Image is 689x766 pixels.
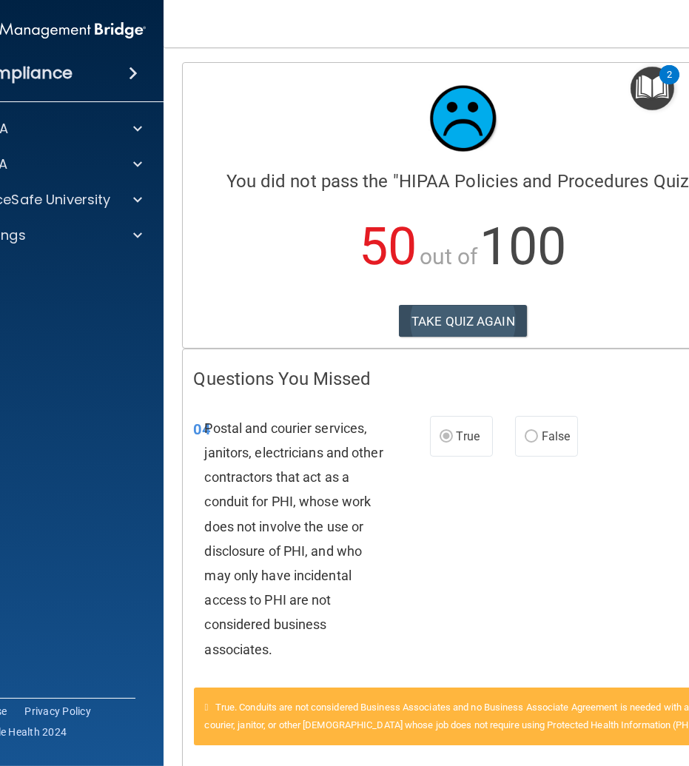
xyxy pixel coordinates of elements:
[457,429,480,443] span: True
[419,74,508,163] img: sad_face.ecc698e2.jpg
[440,431,453,443] input: True
[359,216,417,277] span: 50
[480,216,566,277] span: 100
[667,75,672,94] div: 2
[205,420,383,657] span: Postal and courier services, janitors, electricians and other contractors that act as a conduit f...
[525,431,538,443] input: False
[420,243,478,269] span: out of
[194,420,210,438] span: 04
[399,171,689,192] span: HIPAA Policies and Procedures Quiz
[399,305,527,337] button: TAKE QUIZ AGAIN
[631,67,674,110] button: Open Resource Center, 2 new notifications
[542,429,571,443] span: False
[25,704,92,719] a: Privacy Policy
